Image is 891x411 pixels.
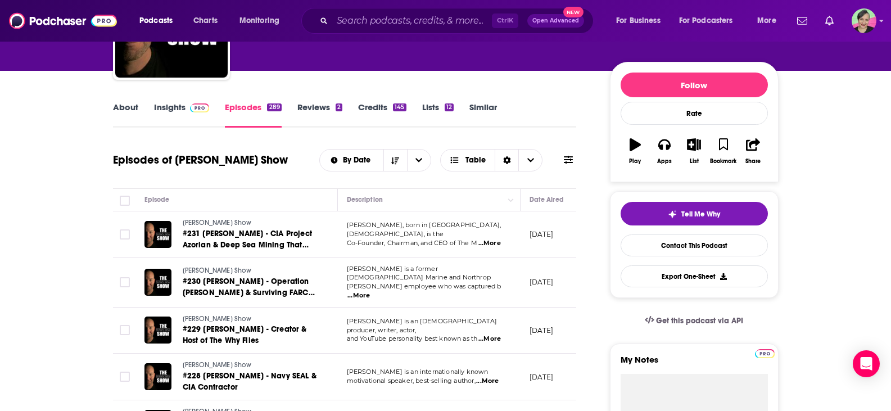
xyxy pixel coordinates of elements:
div: Apps [657,158,672,165]
a: Contact This Podcast [621,234,768,256]
span: Co-Founder, Chairman, and CEO of The M [347,239,478,247]
span: Podcasts [139,13,173,29]
h2: Choose List sort [319,149,431,171]
div: Play [629,158,641,165]
p: [DATE] [530,229,554,239]
span: ...More [478,239,501,248]
img: Podchaser - Follow, Share and Rate Podcasts [9,10,117,31]
a: Charts [186,12,224,30]
span: Tell Me Why [681,210,720,219]
img: tell me why sparkle [668,210,677,219]
span: [PERSON_NAME] is an [DEMOGRAPHIC_DATA] producer, writer, actor, [347,317,497,334]
span: [PERSON_NAME] Show [183,219,252,227]
button: Follow [621,73,768,97]
a: InsightsPodchaser Pro [154,102,210,128]
span: #228 [PERSON_NAME] - Navy SEAL & CIA Contractor [183,371,316,392]
span: For Podcasters [679,13,733,29]
a: Show notifications dropdown [821,11,838,30]
button: open menu [749,12,790,30]
span: ...More [347,291,370,300]
span: Toggle select row [120,229,130,240]
span: ...More [476,377,499,386]
a: #231 [PERSON_NAME] - CIA Project Azorian & Deep Sea Mining That Could Change the World [183,228,318,251]
a: #229 [PERSON_NAME] - Creator & Host of The Why Files [183,324,318,346]
button: Play [621,131,650,171]
span: Toggle select row [120,277,130,287]
a: Show notifications dropdown [793,11,812,30]
span: [PERSON_NAME] is an internationally known [347,368,489,376]
div: 12 [445,103,454,111]
div: Share [745,158,761,165]
p: [DATE] [530,326,554,335]
div: Description [347,193,383,206]
img: User Profile [852,8,876,33]
a: #228 [PERSON_NAME] - Navy SEAL & CIA Contractor [183,371,318,393]
button: Sort Direction [383,150,407,171]
span: [PERSON_NAME] is a former [DEMOGRAPHIC_DATA] Marine and Northrop [347,265,491,282]
span: [PERSON_NAME] Show [183,361,252,369]
span: For Business [616,13,661,29]
span: [PERSON_NAME] employee who was captured b [347,282,501,290]
span: motivational speaker, best-selling author, [347,377,476,385]
button: Export One-Sheet [621,265,768,287]
button: List [679,131,708,171]
a: [PERSON_NAME] Show [183,314,318,324]
div: Episode [144,193,170,206]
button: open menu [608,12,675,30]
h1: Episodes of [PERSON_NAME] Show [113,153,288,167]
span: Toggle select row [120,325,130,335]
a: Episodes289 [225,102,281,128]
div: Rate [621,102,768,125]
a: Get this podcast via API [636,307,753,335]
label: My Notes [621,354,768,374]
input: Search podcasts, credits, & more... [332,12,492,30]
span: #231 [PERSON_NAME] - CIA Project Azorian & Deep Sea Mining That Could Change the World [183,229,312,261]
button: Choose View [440,149,543,171]
img: Podchaser Pro [755,349,775,358]
div: 2 [336,103,342,111]
p: [DATE] [530,372,554,382]
span: Open Advanced [532,18,579,24]
button: Share [738,131,767,171]
button: open menu [232,12,294,30]
span: More [757,13,776,29]
div: Date Aired [530,193,564,206]
button: Column Actions [504,193,518,207]
a: #230 [PERSON_NAME] - Operation [PERSON_NAME] & Surviving FARC Captivity [183,276,318,299]
a: [PERSON_NAME] Show [183,218,318,228]
span: Toggle select row [120,372,130,382]
a: [PERSON_NAME] Show [183,266,318,276]
button: Show profile menu [852,8,876,33]
div: Search podcasts, credits, & more... [312,8,604,34]
button: open menu [132,12,187,30]
a: Lists12 [422,102,454,128]
button: Open AdvancedNew [527,14,584,28]
div: Bookmark [710,158,736,165]
span: Get this podcast via API [656,316,743,326]
span: Charts [193,13,218,29]
span: Logged in as LizDVictoryBelt [852,8,876,33]
span: New [563,7,584,17]
span: [PERSON_NAME] Show [183,267,252,274]
p: [DATE] [530,277,554,287]
a: [PERSON_NAME] Show [183,360,318,371]
span: By Date [343,156,374,164]
button: Bookmark [709,131,738,171]
span: Monitoring [239,13,279,29]
span: #229 [PERSON_NAME] - Creator & Host of The Why Files [183,324,307,345]
a: Credits145 [358,102,406,128]
a: About [113,102,138,128]
a: Pro website [755,347,775,358]
a: Reviews2 [297,102,342,128]
div: Open Intercom Messenger [853,350,880,377]
span: [PERSON_NAME], born in [GEOGRAPHIC_DATA], [DEMOGRAPHIC_DATA], is the [347,221,501,238]
span: [PERSON_NAME] Show [183,315,252,323]
img: Podchaser Pro [190,103,210,112]
div: 289 [267,103,281,111]
span: ...More [478,335,501,344]
button: Apps [650,131,679,171]
div: Sort Direction [495,150,518,171]
button: tell me why sparkleTell Me Why [621,202,768,225]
